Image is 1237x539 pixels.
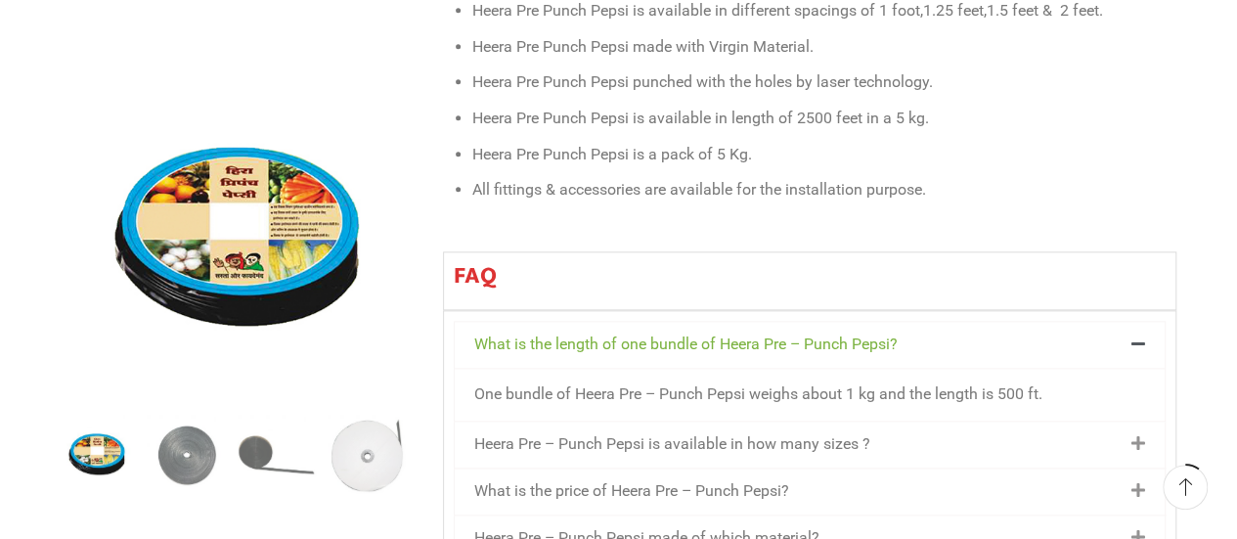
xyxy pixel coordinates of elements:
[472,105,1167,133] li: Heera Pre Punch Pepsi is available in length of 2500 feet in a 5 kg.
[57,412,138,493] img: Heera Pre Punch Pepsi
[328,415,409,496] a: 5
[62,53,414,405] div: 1 / 5
[147,415,228,496] a: Ok1
[472,141,1167,169] li: Heera Pre Punch Pepsi is a pack of 5 Kg.
[455,422,1165,468] div: Heera Pre – Punch Pepsi is available in how many sizes ?
[238,415,319,496] a: 4
[472,68,1167,97] li: Heera Pre Punch Pepsi punched with the holes by laser technology.
[455,368,1165,421] div: What is the length of one bundle of Heera Pre – Punch Pepsi?
[472,176,1167,204] li: All fittings & accessories are available for the installation purpose.
[474,335,898,353] a: What is the length of one bundle of Heera Pre – Punch Pepsi?
[474,481,789,500] a: What is the price of Heera Pre – Punch Pepsi?
[454,262,1166,291] h2: FAQ
[474,434,870,453] a: Heera Pre – Punch Pepsi is available in how many sizes ?
[147,415,228,493] li: 2 / 5
[455,469,1165,515] div: What is the price of Heera Pre – Punch Pepsi?
[238,415,319,493] li: 3 / 5
[455,322,1165,368] div: What is the length of one bundle of Heera Pre – Punch Pepsi?
[328,415,409,493] li: 4 / 5
[57,415,138,493] li: 1 / 5
[472,33,1167,62] li: Heera Pre Punch Pepsi made with Virgin Material.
